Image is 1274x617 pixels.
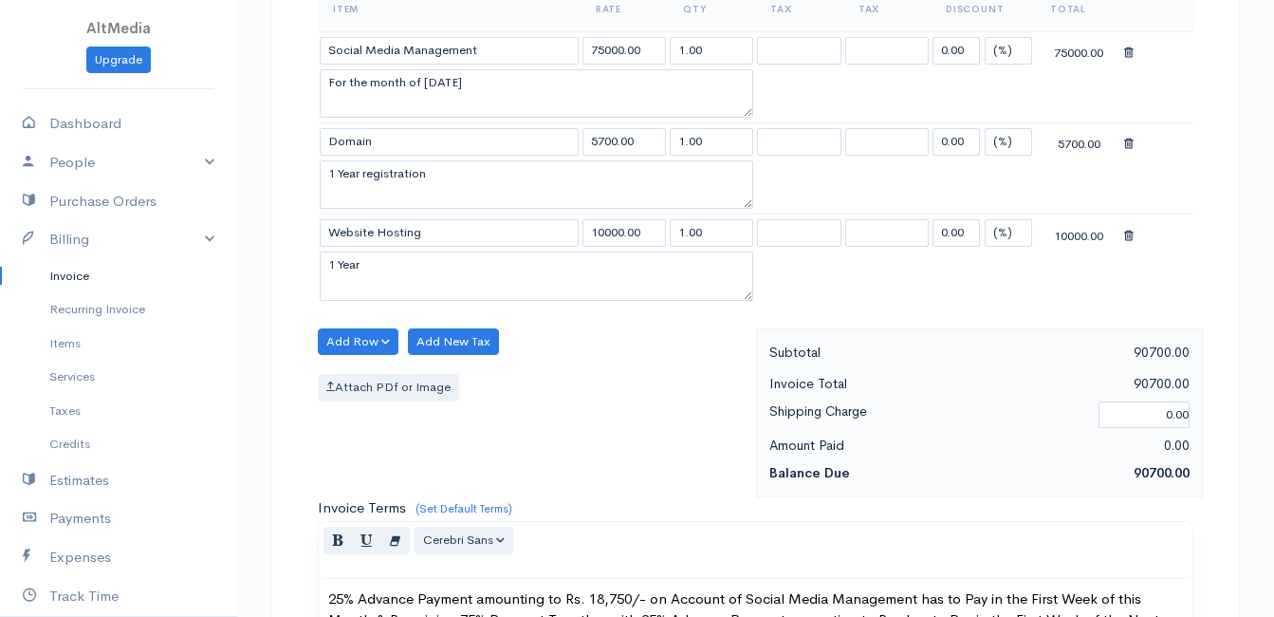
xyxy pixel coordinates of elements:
[1037,130,1120,154] div: 5700.00
[320,37,579,65] input: Item Name
[979,341,1199,365] div: 90700.00
[352,527,381,554] button: Underline (CTRL+U)
[760,372,980,396] div: Invoice Total
[320,219,579,247] input: Item Name
[979,372,1199,396] div: 90700.00
[423,532,493,548] span: Cerebri Sans
[1037,39,1120,63] div: 75000.00
[318,328,398,356] button: Add Row
[769,464,850,481] strong: Balance Due
[318,497,406,519] label: Invoice Terms
[1134,464,1190,481] span: 90700.00
[760,434,980,458] div: Amount Paid
[415,501,512,516] a: (Set Default Terms)
[760,400,1090,431] div: Shipping Charge
[323,527,353,554] button: Bold (CTRL+B)
[760,341,980,365] div: Subtotal
[86,47,151,74] a: Upgrade
[1037,222,1120,246] div: 10000.00
[86,19,151,37] span: AltMedia
[979,434,1199,458] div: 0.00
[320,128,579,156] input: Item Name
[380,527,410,554] button: Remove Font Style (CTRL+\)
[415,527,513,554] button: Font Family
[408,328,499,356] button: Add New Tax
[318,374,459,402] label: Attach PDf or Image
